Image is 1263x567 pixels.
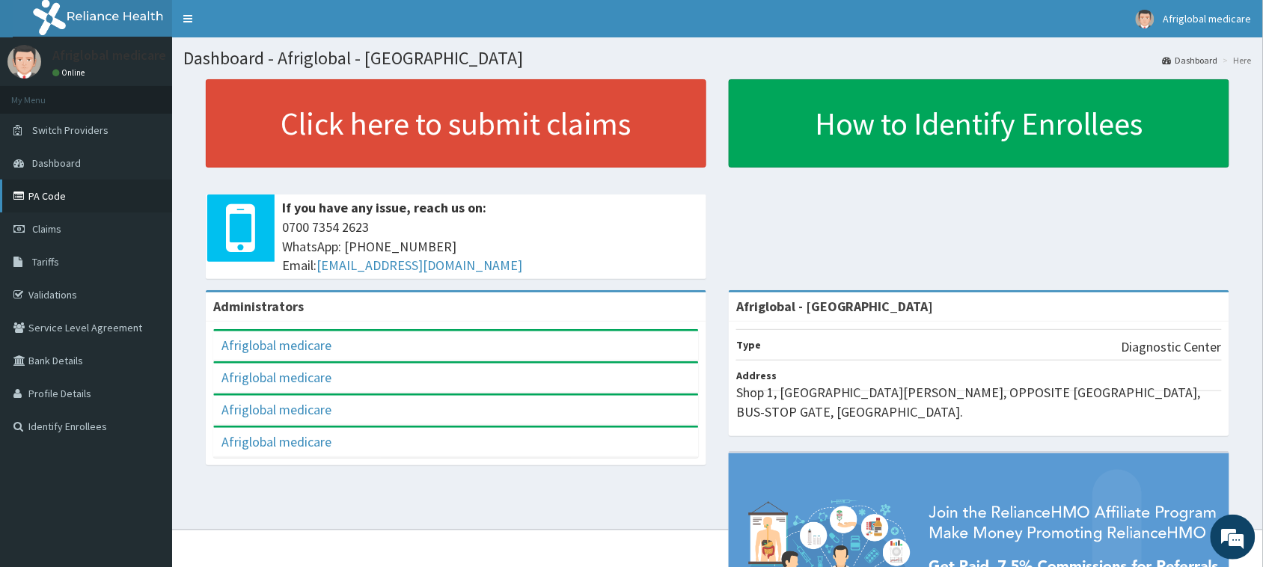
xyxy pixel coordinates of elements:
[32,222,61,236] span: Claims
[32,255,59,269] span: Tariffs
[7,45,41,79] img: User Image
[221,337,331,354] a: Afriglobal medicare
[32,123,108,137] span: Switch Providers
[736,383,1222,421] p: Shop 1, [GEOGRAPHIC_DATA][PERSON_NAME], OPPOSITE [GEOGRAPHIC_DATA], BUS-STOP GATE, [GEOGRAPHIC_DA...
[736,369,777,382] b: Address
[206,79,706,168] a: Click here to submit claims
[1220,54,1252,67] li: Here
[1163,54,1218,67] a: Dashboard
[1136,10,1155,28] img: User Image
[1122,337,1222,357] p: Diagnostic Center
[213,298,304,315] b: Administrators
[52,49,166,62] p: Afriglobal medicare
[52,67,88,78] a: Online
[183,49,1252,68] h1: Dashboard - Afriglobal - [GEOGRAPHIC_DATA]
[729,79,1229,168] a: How to Identify Enrollees
[736,298,934,315] strong: Afriglobal - [GEOGRAPHIC_DATA]
[736,338,761,352] b: Type
[32,156,81,170] span: Dashboard
[221,433,331,450] a: Afriglobal medicare
[221,401,331,418] a: Afriglobal medicare
[282,218,699,275] span: 0700 7354 2623 WhatsApp: [PHONE_NUMBER] Email:
[316,257,522,274] a: [EMAIL_ADDRESS][DOMAIN_NAME]
[1163,12,1252,25] span: Afriglobal medicare
[221,369,331,386] a: Afriglobal medicare
[282,199,486,216] b: If you have any issue, reach us on:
